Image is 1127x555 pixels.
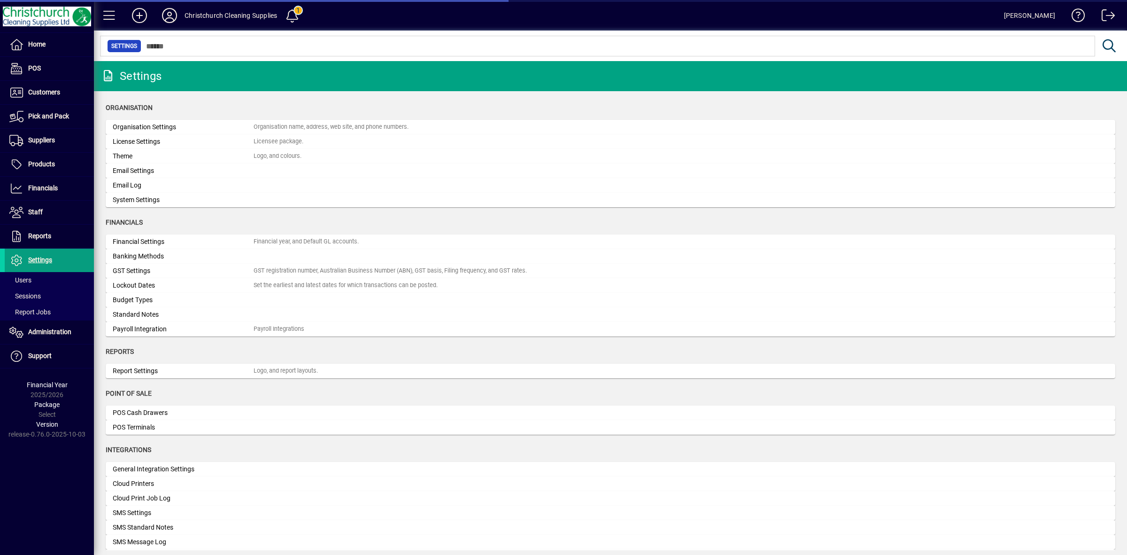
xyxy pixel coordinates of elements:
[113,324,254,334] div: Payroll Integration
[5,304,94,320] a: Report Jobs
[154,7,185,24] button: Profile
[106,406,1115,420] a: POS Cash Drawers
[254,137,303,146] div: Licensee package.
[106,249,1115,264] a: Banking Methods
[106,491,1115,506] a: Cloud Print Job Log
[5,57,94,80] a: POS
[106,390,152,397] span: Point of Sale
[36,421,58,428] span: Version
[5,225,94,248] a: Reports
[106,264,1115,278] a: GST SettingsGST registration number, Australian Business Number (ABN), GST basis, Filing frequenc...
[106,348,134,355] span: Reports
[9,276,31,284] span: Users
[5,153,94,176] a: Products
[113,464,254,474] div: General Integration Settings
[113,281,254,290] div: Lockout Dates
[113,266,254,276] div: GST Settings
[5,344,94,368] a: Support
[106,364,1115,378] a: Report SettingsLogo, and report layouts.
[106,149,1115,164] a: ThemeLogo, and colours.
[5,129,94,152] a: Suppliers
[28,208,43,216] span: Staff
[254,123,409,132] div: Organisation name, address, web site, and phone numbers.
[106,420,1115,435] a: POS Terminals
[124,7,154,24] button: Add
[113,137,254,147] div: License Settings
[28,184,58,192] span: Financials
[106,219,143,226] span: Financials
[106,307,1115,322] a: Standard Notes
[5,33,94,56] a: Home
[5,81,94,104] a: Customers
[1004,8,1055,23] div: [PERSON_NAME]
[113,422,254,432] div: POS Terminals
[101,69,162,84] div: Settings
[113,166,254,176] div: Email Settings
[254,367,318,375] div: Logo, and report layouts.
[5,201,94,224] a: Staff
[9,308,51,316] span: Report Jobs
[106,235,1115,249] a: Financial SettingsFinancial year, and Default GL accounts.
[113,537,254,547] div: SMS Message Log
[5,288,94,304] a: Sessions
[106,477,1115,491] a: Cloud Printers
[28,256,52,264] span: Settings
[111,41,137,51] span: Settings
[27,381,68,389] span: Financial Year
[106,462,1115,477] a: General Integration Settings
[106,322,1115,336] a: Payroll IntegrationPayroll Integrations
[113,151,254,161] div: Theme
[1095,2,1115,32] a: Logout
[28,64,41,72] span: POS
[106,134,1115,149] a: License SettingsLicensee package.
[34,401,60,408] span: Package
[106,278,1115,293] a: Lockout DatesSet the earliest and latest dates for which transactions can be posted.
[106,164,1115,178] a: Email Settings
[5,177,94,200] a: Financials
[9,292,41,300] span: Sessions
[5,272,94,288] a: Users
[106,193,1115,207] a: System Settings
[106,120,1115,134] a: Organisation SettingsOrganisation name, address, web site, and phone numbers.
[28,232,51,240] span: Reports
[106,520,1115,535] a: SMS Standard Notes
[113,122,254,132] div: Organisation Settings
[106,104,153,111] span: Organisation
[5,320,94,344] a: Administration
[106,293,1115,307] a: Budget Types
[113,366,254,376] div: Report Settings
[106,506,1115,520] a: SMS Settings
[106,178,1115,193] a: Email Log
[185,8,277,23] div: Christchurch Cleaning Supplies
[113,523,254,532] div: SMS Standard Notes
[113,251,254,261] div: Banking Methods
[254,281,438,290] div: Set the earliest and latest dates for which transactions can be posted.
[28,40,46,48] span: Home
[113,295,254,305] div: Budget Types
[28,136,55,144] span: Suppliers
[113,408,254,418] div: POS Cash Drawers
[113,493,254,503] div: Cloud Print Job Log
[28,160,55,168] span: Products
[113,508,254,518] div: SMS Settings
[113,195,254,205] div: System Settings
[254,152,301,161] div: Logo, and colours.
[113,237,254,247] div: Financial Settings
[106,535,1115,549] a: SMS Message Log
[28,352,52,360] span: Support
[106,446,151,453] span: Integrations
[254,325,304,334] div: Payroll Integrations
[5,105,94,128] a: Pick and Pack
[28,112,69,120] span: Pick and Pack
[28,328,71,336] span: Administration
[254,237,359,246] div: Financial year, and Default GL accounts.
[28,88,60,96] span: Customers
[113,310,254,320] div: Standard Notes
[254,266,527,275] div: GST registration number, Australian Business Number (ABN), GST basis, Filing frequency, and GST r...
[113,180,254,190] div: Email Log
[1065,2,1085,32] a: Knowledge Base
[113,479,254,489] div: Cloud Printers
